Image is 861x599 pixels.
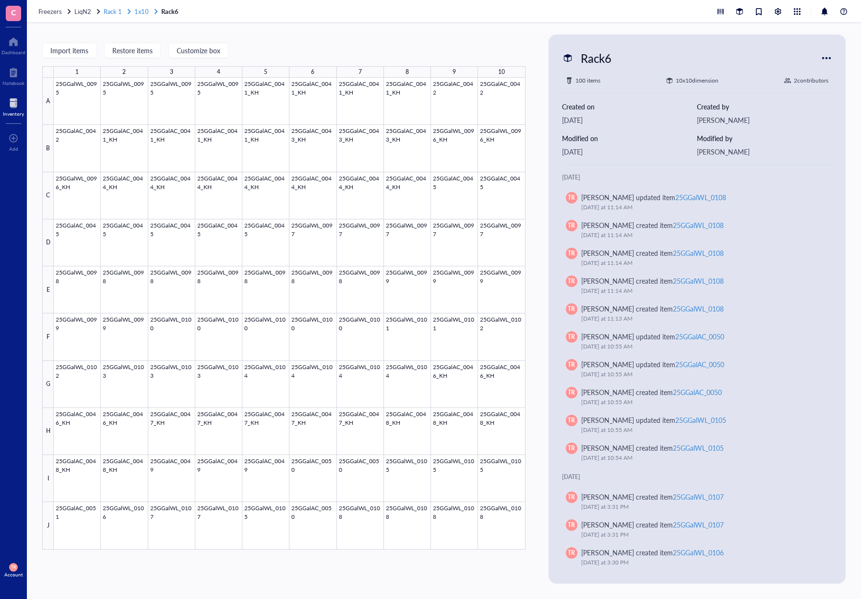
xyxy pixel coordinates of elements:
[673,548,724,557] div: 25GGalWL_0106
[42,313,54,360] div: F
[562,355,832,383] a: TR[PERSON_NAME] updated item25GGalAC_0050[DATE] at 10:55 AM
[697,146,832,157] div: [PERSON_NAME]
[42,125,54,172] div: B
[177,47,220,54] span: Customize box
[4,572,23,577] div: Account
[568,493,575,502] span: TR
[264,66,267,78] div: 5
[568,416,575,425] span: TR
[675,332,724,341] div: 25GGalAC_0050
[42,455,54,502] div: I
[42,219,54,266] div: D
[562,133,697,144] div: Modified on
[676,76,718,85] div: 10 x 10 dimension
[673,492,724,502] div: 25GGalWL_0107
[568,305,575,313] span: TR
[581,491,724,502] div: [PERSON_NAME] created item
[575,76,600,85] div: 100 items
[581,303,724,314] div: [PERSON_NAME] created item
[42,502,54,549] div: J
[42,266,54,313] div: E
[168,43,228,58] button: Customize box
[581,192,726,203] div: [PERSON_NAME] updated item
[581,397,821,407] div: [DATE] at 10:55 AM
[581,415,726,425] div: [PERSON_NAME] updated item
[11,565,16,570] span: TR
[74,7,91,16] span: LiqN2
[170,66,173,78] div: 3
[562,411,832,439] a: TR[PERSON_NAME] updated item25GGalWL_0105[DATE] at 10:55 AM
[359,66,362,78] div: 7
[568,221,575,230] span: TR
[581,276,724,286] div: [PERSON_NAME] created item
[38,7,72,16] a: Freezers
[581,519,724,530] div: [PERSON_NAME] created item
[581,286,821,296] div: [DATE] at 11:14 AM
[794,76,828,85] div: 2 contributor s
[562,272,832,299] a: TR[PERSON_NAME] created item25GGalWL_0108[DATE] at 11:14 AM
[581,547,724,558] div: [PERSON_NAME] created item
[673,304,724,313] div: 25GGalWL_0108
[562,472,832,482] div: [DATE]
[673,276,724,286] div: 25GGalWL_0108
[581,359,724,370] div: [PERSON_NAME] updated item
[673,248,724,258] div: 25GGalWL_0108
[673,387,722,397] div: 25GGalAC_0050
[673,220,724,230] div: 25GGalWL_0108
[562,188,832,216] a: TR[PERSON_NAME] updated item25GGalWL_0108[DATE] at 11:14 AM
[568,249,575,258] span: TR
[697,101,832,112] div: Created by
[581,558,821,567] div: [DATE] at 3:30 PM
[675,415,726,425] div: 25GGalWL_0105
[581,425,821,435] div: [DATE] at 10:55 AM
[498,66,505,78] div: 10
[42,361,54,408] div: G
[568,277,575,286] span: TR
[104,7,159,16] a: Rack 11x10
[673,520,724,529] div: 25GGalWL_0107
[562,115,697,125] div: [DATE]
[568,549,575,557] span: TR
[122,66,126,78] div: 2
[1,49,25,55] div: Dashboard
[675,359,724,369] div: 25GGalAC_0050
[673,443,724,453] div: 25GGalWL_0105
[74,7,102,16] a: LiqN2
[568,193,575,202] span: TR
[562,299,832,327] a: TR[PERSON_NAME] created item25GGalWL_0108[DATE] at 11:13 AM
[581,443,724,453] div: [PERSON_NAME] created item
[581,342,821,351] div: [DATE] at 10:55 AM
[581,203,821,212] div: [DATE] at 11:14 AM
[104,43,161,58] button: Restore items
[38,7,62,16] span: Freezers
[562,216,832,244] a: TR[PERSON_NAME] created item25GGalWL_0108[DATE] at 11:14 AM
[453,66,456,78] div: 9
[562,543,832,571] a: TR[PERSON_NAME] created item25GGalWL_0106[DATE] at 3:30 PM
[2,80,24,86] div: Notebook
[697,115,832,125] div: [PERSON_NAME]
[581,230,821,240] div: [DATE] at 11:14 AM
[9,146,18,152] div: Add
[161,7,180,16] a: Rack6
[576,48,616,68] div: Rack6
[562,439,832,467] a: TR[PERSON_NAME] created item25GGalWL_0105[DATE] at 10:54 AM
[3,111,24,117] div: Inventory
[568,444,575,453] span: TR
[11,6,16,18] span: C
[42,408,54,455] div: H
[581,530,821,539] div: [DATE] at 3:31 PM
[568,388,575,397] span: TR
[562,101,697,112] div: Created on
[75,66,79,78] div: 1
[562,327,832,355] a: TR[PERSON_NAME] updated item25GGalAC_0050[DATE] at 10:55 AM
[562,146,697,157] div: [DATE]
[562,244,832,272] a: TR[PERSON_NAME] created item25GGalWL_0108[DATE] at 11:14 AM
[562,383,832,411] a: TR[PERSON_NAME] created item25GGalAC_0050[DATE] at 10:55 AM
[697,133,832,144] div: Modified by
[568,360,575,369] span: TR
[675,192,726,202] div: 25GGalWL_0108
[134,7,149,16] span: 1x10
[568,521,575,529] span: TR
[581,387,722,397] div: [PERSON_NAME] created item
[406,66,409,78] div: 8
